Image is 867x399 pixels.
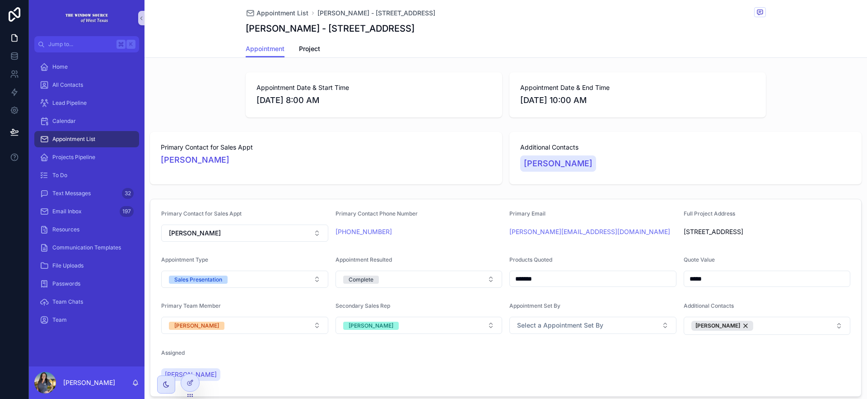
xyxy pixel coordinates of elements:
span: [PERSON_NAME] [169,229,221,238]
a: All Contacts [34,77,139,93]
span: File Uploads [52,262,84,269]
a: Appointment [246,41,284,58]
div: Complete [349,276,373,284]
span: Appointment Date & End Time [520,83,755,92]
a: [PERSON_NAME][EMAIL_ADDRESS][DOMAIN_NAME] [509,227,670,236]
span: To Do [52,172,67,179]
span: Additional Contacts [520,143,851,152]
span: Team Chats [52,298,83,305]
span: Primary Team Member [161,302,221,309]
span: All Contacts [52,81,83,89]
span: Appointment List [52,136,95,143]
span: Email Inbox [52,208,82,215]
a: Communication Templates [34,239,139,256]
button: Select Button [336,317,503,334]
span: Text Messages [52,190,91,197]
span: Appointment Resulted [336,256,392,263]
span: Communication Templates [52,244,121,251]
span: Passwords [52,280,80,287]
span: K [127,41,135,48]
span: Home [52,63,68,70]
a: Passwords [34,276,139,292]
button: Unselect 956 [691,321,753,331]
span: Team [52,316,67,324]
button: Select Button [161,271,328,288]
span: [DATE] 10:00 AM [520,94,755,107]
a: [PHONE_NUMBER] [336,227,392,236]
span: Appointment List [256,9,308,18]
a: Team Chats [34,294,139,310]
span: Resources [52,226,79,233]
span: Products Quoted [509,256,552,263]
a: Resources [34,221,139,238]
div: 32 [122,188,134,199]
button: Select Button [336,271,503,288]
a: To Do [34,167,139,183]
span: Quote Value [684,256,715,263]
span: Appointment Date & Start Time [256,83,491,92]
a: [PERSON_NAME] - [STREET_ADDRESS] [317,9,435,18]
span: Project [299,44,320,53]
span: [PERSON_NAME] [524,157,592,170]
span: Projects Pipeline [52,154,95,161]
button: Select Button [684,317,851,335]
span: Full Project Address [684,210,735,217]
span: Secondary Sales Rep [336,302,390,309]
span: Assigned [161,349,185,356]
a: Calendar [34,113,139,129]
a: [PERSON_NAME] [520,155,596,172]
span: Additional Contacts [684,302,734,309]
a: Projects Pipeline [34,149,139,165]
span: Select a Appointment Set By [517,321,603,330]
button: Select Button [509,317,676,334]
button: Select Button [161,317,328,334]
span: Appointment Set By [509,302,560,309]
span: Appointment Type [161,256,208,263]
span: [STREET_ADDRESS] [684,227,851,236]
a: Home [34,59,139,75]
div: [PERSON_NAME] [349,322,393,330]
button: Select Button [161,225,328,242]
p: [PERSON_NAME] [63,378,115,387]
div: [PERSON_NAME] [174,322,219,330]
a: Text Messages32 [34,185,139,202]
div: Sales Presentation [174,276,222,284]
h1: [PERSON_NAME] - [STREET_ADDRESS] [246,22,415,35]
a: [PERSON_NAME] [161,154,229,166]
span: Primary Contact Phone Number [336,210,418,217]
a: Appointment List [246,9,308,18]
a: File Uploads [34,258,139,274]
span: Appointment [246,44,284,53]
span: Calendar [52,117,76,125]
a: [PERSON_NAME] [161,368,220,381]
span: [PERSON_NAME] [695,322,740,329]
a: Email Inbox197 [34,203,139,220]
span: Primary Contact for Sales Appt [161,143,491,152]
button: Jump to...K [34,36,139,52]
a: Lead Pipeline [34,95,139,111]
a: Project [299,41,320,59]
a: Appointment List [34,131,139,147]
span: Primary Contact for Sales Appt [161,210,242,217]
span: [PERSON_NAME] [165,370,217,379]
span: Lead Pipeline [52,99,87,107]
span: [DATE] 8:00 AM [256,94,491,107]
a: Team [34,312,139,328]
div: scrollable content [29,52,144,340]
span: Primary Email [509,210,545,217]
img: App logo [65,11,108,25]
span: Jump to... [48,41,113,48]
div: 197 [120,206,134,217]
